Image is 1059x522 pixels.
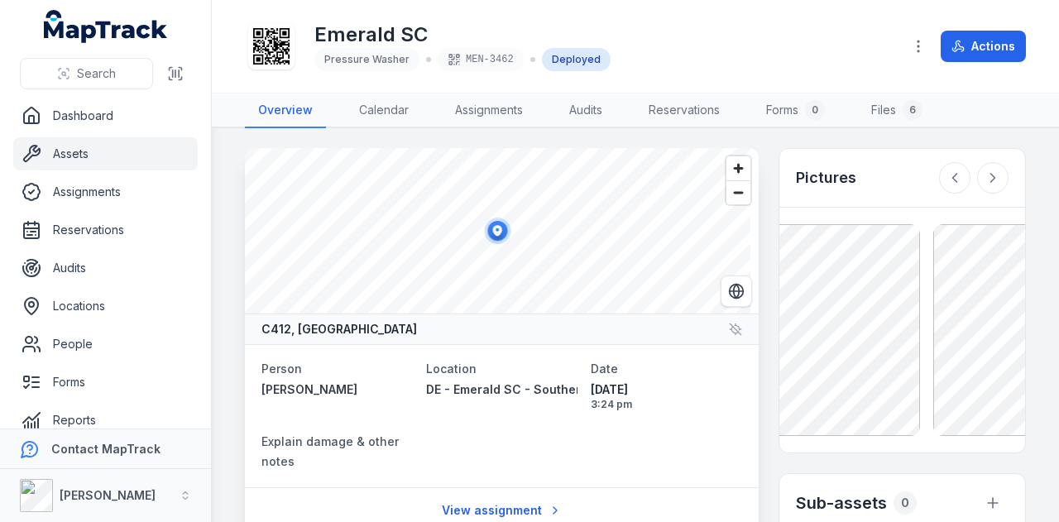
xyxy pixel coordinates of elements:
[426,362,477,376] span: Location
[13,137,198,170] a: Assets
[591,381,742,411] time: 8/14/2025, 3:24:20 PM
[13,213,198,247] a: Reservations
[261,381,413,398] a: [PERSON_NAME]
[346,93,422,128] a: Calendar
[13,290,198,323] a: Locations
[721,275,752,307] button: Switch to Satellite View
[556,93,616,128] a: Audits
[13,366,198,399] a: Forms
[314,22,611,48] h1: Emerald SC
[13,404,198,437] a: Reports
[13,99,198,132] a: Dashboard
[591,381,742,398] span: [DATE]
[438,48,524,71] div: MEN-3462
[903,100,922,120] div: 6
[20,58,153,89] button: Search
[13,251,198,285] a: Audits
[542,48,611,71] div: Deployed
[591,398,742,411] span: 3:24 pm
[13,328,198,361] a: People
[796,166,856,189] h3: Pictures
[60,488,156,502] strong: [PERSON_NAME]
[894,491,917,515] div: 0
[726,180,750,204] button: Zoom out
[245,148,750,314] canvas: Map
[858,93,936,128] a: Files6
[591,362,618,376] span: Date
[442,93,536,128] a: Assignments
[796,491,887,515] h2: Sub-assets
[51,442,161,456] strong: Contact MapTrack
[426,381,577,398] a: DE - Emerald SC - Southern - 89058
[805,100,825,120] div: 0
[261,362,302,376] span: Person
[261,434,399,468] span: Explain damage & other notes
[324,53,410,65] span: Pressure Washer
[44,10,168,43] a: MapTrack
[77,65,116,82] span: Search
[426,382,641,396] span: DE - Emerald SC - Southern - 89058
[941,31,1026,62] button: Actions
[261,321,417,338] strong: C412, [GEOGRAPHIC_DATA]
[245,93,326,128] a: Overview
[753,93,838,128] a: Forms0
[726,156,750,180] button: Zoom in
[635,93,733,128] a: Reservations
[13,175,198,208] a: Assignments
